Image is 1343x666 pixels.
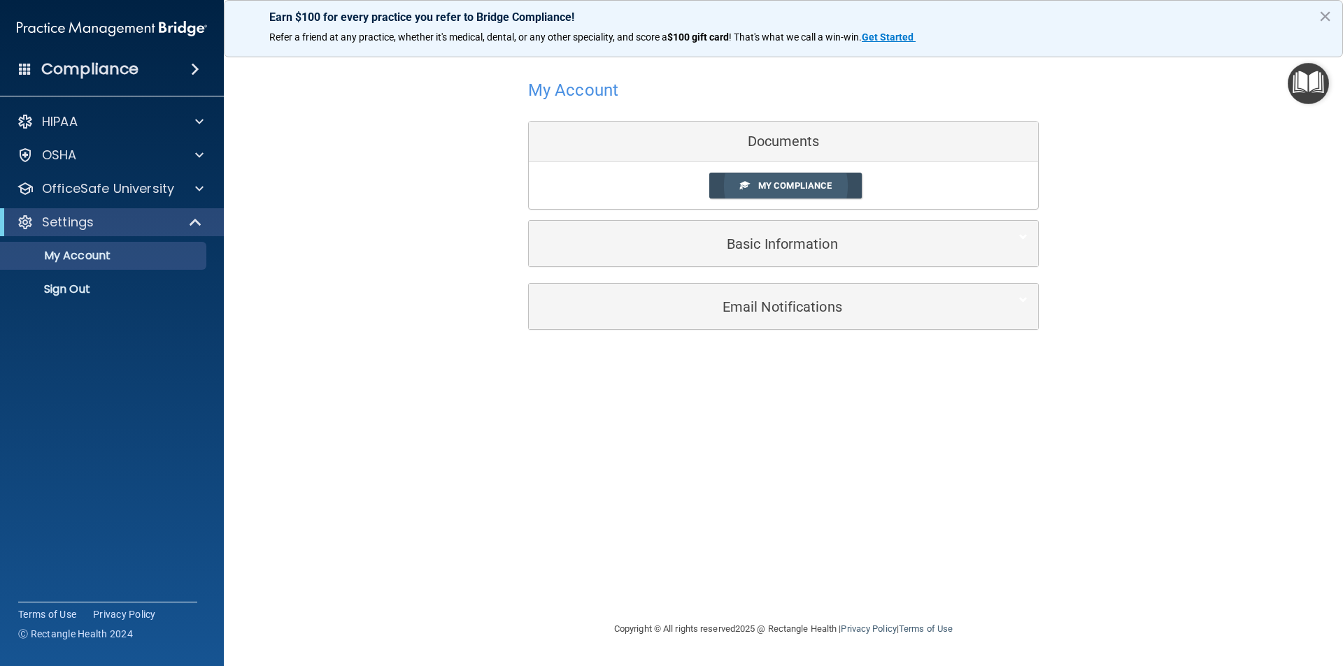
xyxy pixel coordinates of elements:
a: HIPAA [17,113,204,130]
a: Basic Information [539,228,1028,259]
a: Get Started [862,31,916,43]
h5: Basic Information [539,236,985,252]
a: OSHA [17,147,204,164]
strong: $100 gift card [667,31,729,43]
h4: My Account [528,81,618,99]
p: Sign Out [9,282,200,296]
p: Settings [42,214,94,231]
div: Documents [529,122,1038,162]
a: Settings [17,214,203,231]
div: Copyright © All rights reserved 2025 @ Rectangle Health | | [528,607,1039,651]
a: Terms of Use [899,623,953,634]
h4: Compliance [41,59,138,79]
span: Refer a friend at any practice, whether it's medical, dental, or any other speciality, and score a [269,31,667,43]
a: Email Notifications [539,291,1028,322]
span: Ⓒ Rectangle Health 2024 [18,627,133,641]
a: Privacy Policy [841,623,896,634]
span: My Compliance [758,180,832,191]
a: OfficeSafe University [17,180,204,197]
p: HIPAA [42,113,78,130]
p: Earn $100 for every practice you refer to Bridge Compliance! [269,10,1298,24]
p: My Account [9,249,200,263]
img: PMB logo [17,15,207,43]
a: Privacy Policy [93,607,156,621]
p: OSHA [42,147,77,164]
h5: Email Notifications [539,299,985,314]
p: OfficeSafe University [42,180,174,197]
strong: Get Started [862,31,914,43]
button: Close [1319,5,1332,27]
a: Terms of Use [18,607,76,621]
span: ! That's what we call a win-win. [729,31,862,43]
button: Open Resource Center [1288,63,1329,104]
